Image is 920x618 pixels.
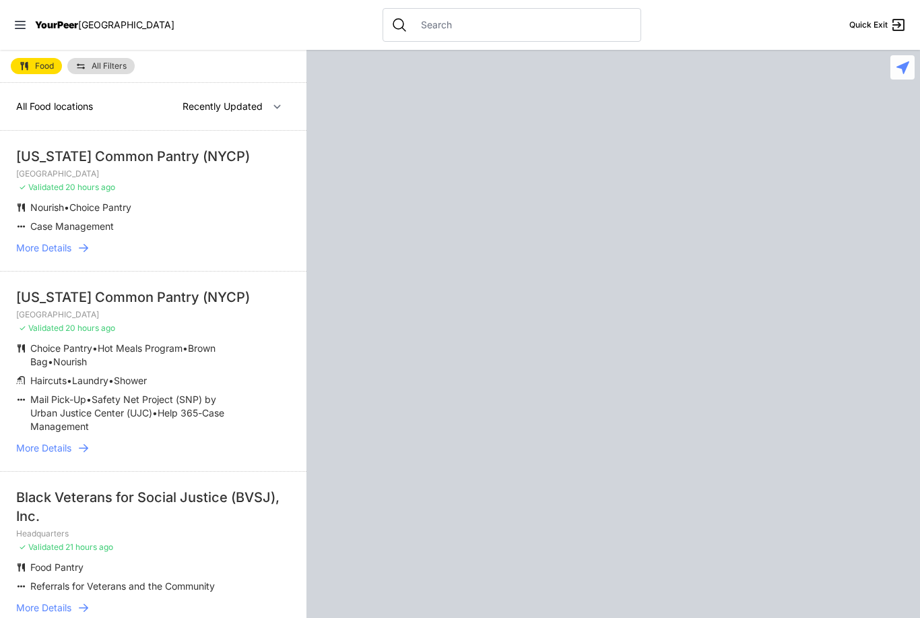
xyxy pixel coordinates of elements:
[78,19,174,30] span: [GEOGRAPHIC_DATA]
[69,202,131,213] span: Choice Pantry
[86,394,92,405] span: •
[65,182,115,192] span: 20 hours ago
[30,202,64,213] span: Nourish
[16,601,71,615] span: More Details
[35,19,78,30] span: YourPeer
[114,375,147,386] span: Shower
[849,17,907,33] a: Quick Exit
[30,220,114,232] span: Case Management
[16,241,290,255] a: More Details
[152,407,158,419] span: •
[92,62,127,70] span: All Filters
[16,309,290,320] p: [GEOGRAPHIC_DATA]
[53,356,87,367] span: Nourish
[48,356,53,367] span: •
[16,100,93,112] span: All Food locations
[30,375,67,386] span: Haircuts
[19,542,63,552] span: ✓ Validated
[11,58,62,74] a: Food
[64,202,69,213] span: •
[16,168,290,179] p: [GEOGRAPHIC_DATA]
[849,20,888,30] span: Quick Exit
[98,342,183,354] span: Hot Meals Program
[65,323,115,333] span: 20 hours ago
[16,488,290,526] div: Black Veterans for Social Justice (BVSJ), Inc.
[19,323,63,333] span: ✓ Validated
[30,394,86,405] span: Mail Pick-Up
[67,375,72,386] span: •
[92,342,98,354] span: •
[16,441,290,455] a: More Details
[30,342,92,354] span: Choice Pantry
[67,58,135,74] a: All Filters
[413,18,632,32] input: Search
[16,241,71,255] span: More Details
[72,375,108,386] span: Laundry
[19,182,63,192] span: ✓ Validated
[16,288,290,307] div: [US_STATE] Common Pantry (NYCP)
[30,580,215,592] span: Referrals for Veterans and the Community
[16,147,290,166] div: [US_STATE] Common Pantry (NYCP)
[65,542,113,552] span: 21 hours ago
[16,528,290,539] p: Headquarters
[16,441,71,455] span: More Details
[108,375,114,386] span: •
[35,62,54,70] span: Food
[183,342,188,354] span: •
[30,394,216,419] span: Safety Net Project (SNP) by Urban Justice Center (UJC)
[30,561,84,573] span: Food Pantry
[16,601,290,615] a: More Details
[35,21,174,29] a: YourPeer[GEOGRAPHIC_DATA]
